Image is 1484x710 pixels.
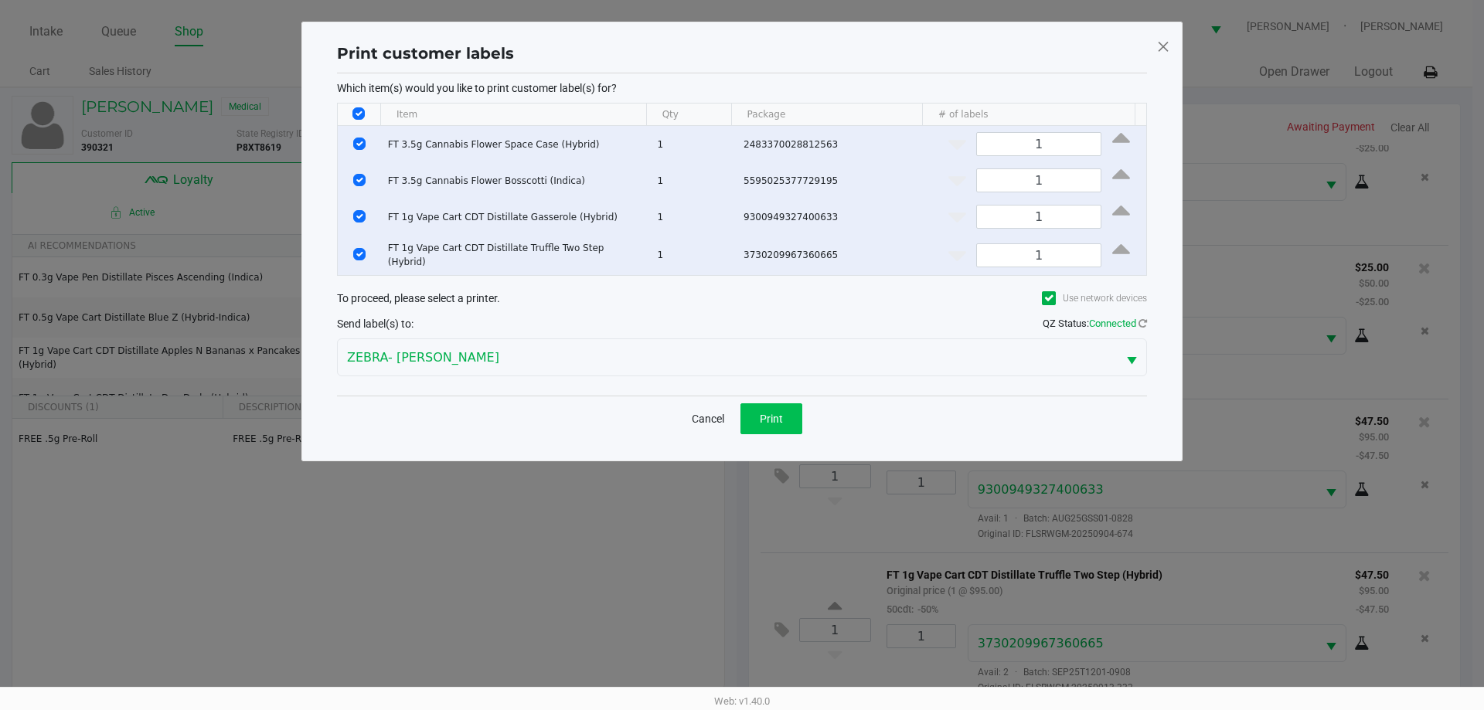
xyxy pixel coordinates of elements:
[380,104,646,126] th: Item
[1042,291,1147,305] label: Use network devices
[714,695,770,707] span: Web: v1.40.0
[353,248,366,260] input: Select Row
[740,403,802,434] button: Print
[381,199,651,235] td: FT 1g Vape Cart CDT Distillate Gasserole (Hybrid)
[650,162,737,199] td: 1
[337,318,414,330] span: Send label(s) to:
[682,403,734,434] button: Cancel
[737,199,931,235] td: 9300949327400633
[922,104,1135,126] th: # of labels
[337,81,1147,95] p: Which item(s) would you like to print customer label(s) for?
[760,413,783,425] span: Print
[337,292,500,304] span: To proceed, please select a printer.
[646,104,731,126] th: Qty
[650,199,737,235] td: 1
[737,126,931,162] td: 2483370028812563
[353,138,366,150] input: Select Row
[1089,318,1136,329] span: Connected
[737,235,931,275] td: 3730209967360665
[353,210,366,223] input: Select Row
[737,162,931,199] td: 5595025377729195
[338,104,1146,275] div: Data table
[381,235,651,275] td: FT 1g Vape Cart CDT Distillate Truffle Two Step (Hybrid)
[381,126,651,162] td: FT 3.5g Cannabis Flower Space Case (Hybrid)
[381,162,651,199] td: FT 3.5g Cannabis Flower Bosscotti (Indica)
[650,235,737,275] td: 1
[731,104,922,126] th: Package
[650,126,737,162] td: 1
[337,42,514,65] h1: Print customer labels
[352,107,365,120] input: Select All Rows
[1043,318,1147,329] span: QZ Status:
[353,174,366,186] input: Select Row
[1117,339,1146,375] button: Select
[347,348,1108,367] span: ZEBRA- [PERSON_NAME]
